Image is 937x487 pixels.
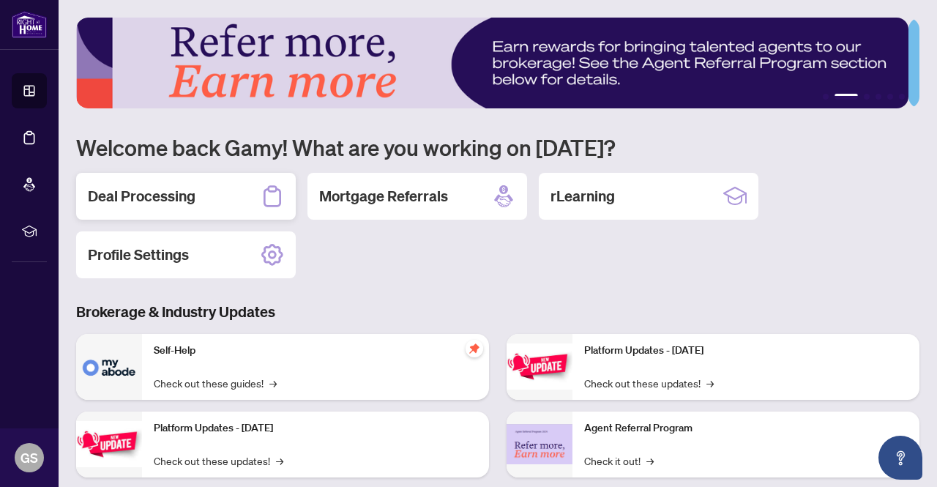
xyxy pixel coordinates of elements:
[899,94,905,100] button: 6
[864,94,870,100] button: 3
[154,375,277,391] a: Check out these guides!→
[706,375,714,391] span: →
[154,343,477,359] p: Self-Help
[76,133,919,161] h1: Welcome back Gamy! What are you working on [DATE]?
[76,18,908,108] img: Slide 1
[878,436,922,480] button: Open asap
[835,94,858,100] button: 2
[584,343,908,359] p: Platform Updates - [DATE]
[584,375,714,391] a: Check out these updates!→
[154,453,283,469] a: Check out these updates!→
[507,343,572,390] img: Platform Updates - June 23, 2025
[876,94,881,100] button: 4
[646,453,654,469] span: →
[823,94,829,100] button: 1
[76,334,142,400] img: Self-Help
[76,421,142,467] img: Platform Updates - September 16, 2025
[76,302,919,322] h3: Brokerage & Industry Updates
[584,453,654,469] a: Check it out!→
[466,340,483,357] span: pushpin
[319,186,448,207] h2: Mortgage Referrals
[88,245,189,265] h2: Profile Settings
[12,11,47,38] img: logo
[550,186,615,207] h2: rLearning
[154,420,477,436] p: Platform Updates - [DATE]
[276,453,283,469] span: →
[584,420,908,436] p: Agent Referral Program
[269,375,277,391] span: →
[887,94,893,100] button: 5
[88,186,195,207] h2: Deal Processing
[507,424,572,464] img: Agent Referral Program
[20,447,38,468] span: GS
